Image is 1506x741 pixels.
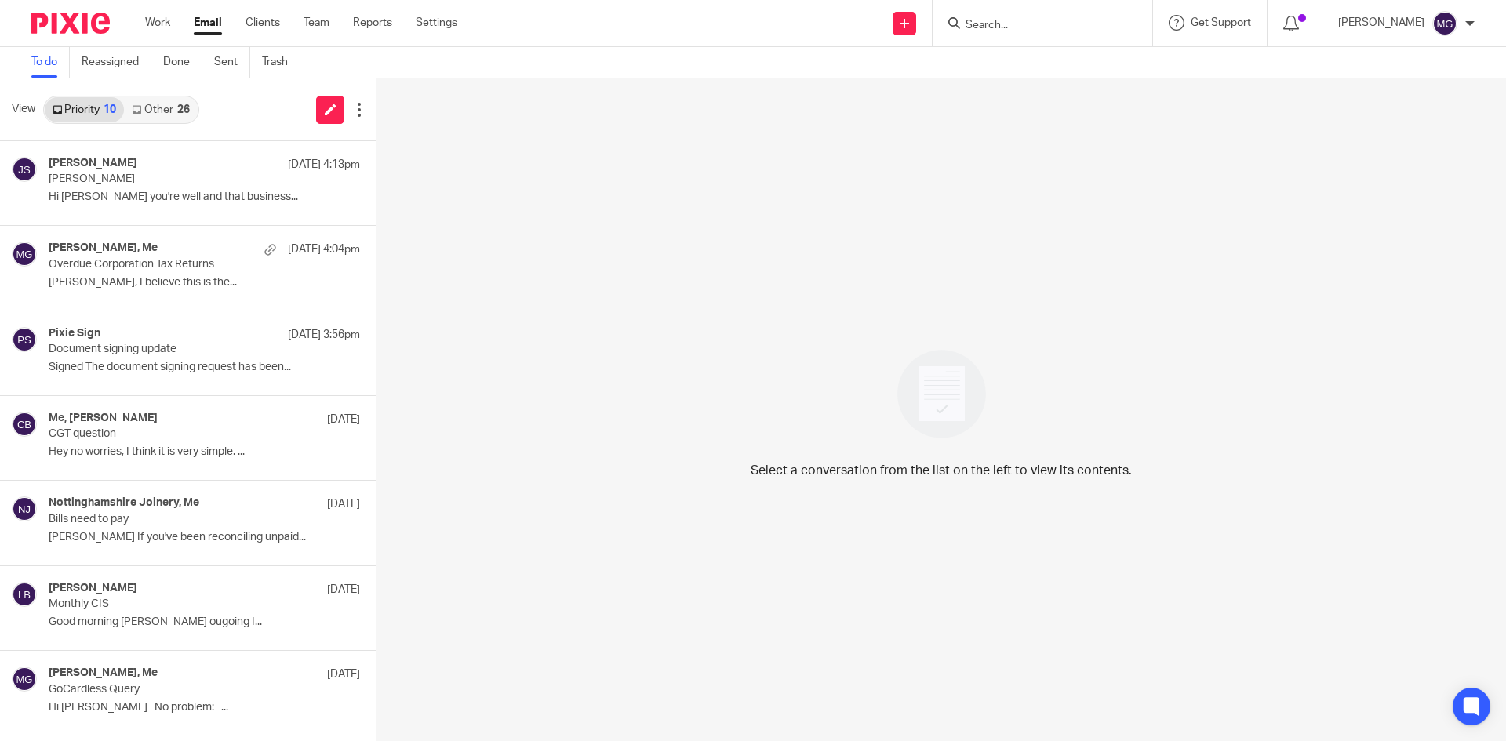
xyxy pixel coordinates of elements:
[49,427,298,441] p: CGT question
[49,531,360,544] p: [PERSON_NAME] If you've been reconciling unpaid...
[288,242,360,257] p: [DATE] 4:04pm
[327,582,360,598] p: [DATE]
[12,412,37,437] img: svg%3E
[327,412,360,427] p: [DATE]
[163,47,202,78] a: Done
[214,47,250,78] a: Sent
[49,242,158,255] h4: [PERSON_NAME], Me
[49,513,298,526] p: Bills need to pay
[145,15,170,31] a: Work
[31,47,70,78] a: To do
[49,701,360,714] p: Hi [PERSON_NAME] No problem: ...
[49,683,298,696] p: GoCardless Query
[1432,11,1457,36] img: svg%3E
[49,361,360,374] p: Signed The document signing request has been...
[45,97,124,122] a: Priority10
[49,582,137,595] h4: [PERSON_NAME]
[31,13,110,34] img: Pixie
[12,157,37,182] img: svg%3E
[12,327,37,352] img: svg%3E
[194,15,222,31] a: Email
[327,496,360,512] p: [DATE]
[49,327,100,340] h4: Pixie Sign
[82,47,151,78] a: Reassigned
[12,582,37,607] img: svg%3E
[12,242,37,267] img: svg%3E
[246,15,280,31] a: Clients
[49,343,298,356] p: Document signing update
[49,616,360,629] p: Good morning [PERSON_NAME] ougoing I...
[104,104,116,115] div: 10
[12,667,37,692] img: svg%3E
[49,667,158,680] h4: [PERSON_NAME], Me
[49,598,298,611] p: Monthly CIS
[49,496,199,510] h4: Nottinghamshire Joinery, Me
[49,412,158,425] h4: Me, [PERSON_NAME]
[124,97,197,122] a: Other26
[49,173,298,186] p: [PERSON_NAME]
[1338,15,1424,31] p: [PERSON_NAME]
[964,19,1105,33] input: Search
[288,157,360,173] p: [DATE] 4:13pm
[304,15,329,31] a: Team
[353,15,392,31] a: Reports
[12,496,37,521] img: svg%3E
[49,191,360,204] p: Hi [PERSON_NAME] you're well and that business...
[49,445,360,459] p: Hey no worries, I think it is very simple. ...
[49,157,137,170] h4: [PERSON_NAME]
[49,258,298,271] p: Overdue Corporation Tax Returns
[1191,17,1251,28] span: Get Support
[177,104,190,115] div: 26
[887,340,996,449] img: image
[49,276,360,289] p: [PERSON_NAME], I believe this is the...
[288,327,360,343] p: [DATE] 3:56pm
[327,667,360,682] p: [DATE]
[12,101,35,118] span: View
[416,15,457,31] a: Settings
[751,461,1132,480] p: Select a conversation from the list on the left to view its contents.
[262,47,300,78] a: Trash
